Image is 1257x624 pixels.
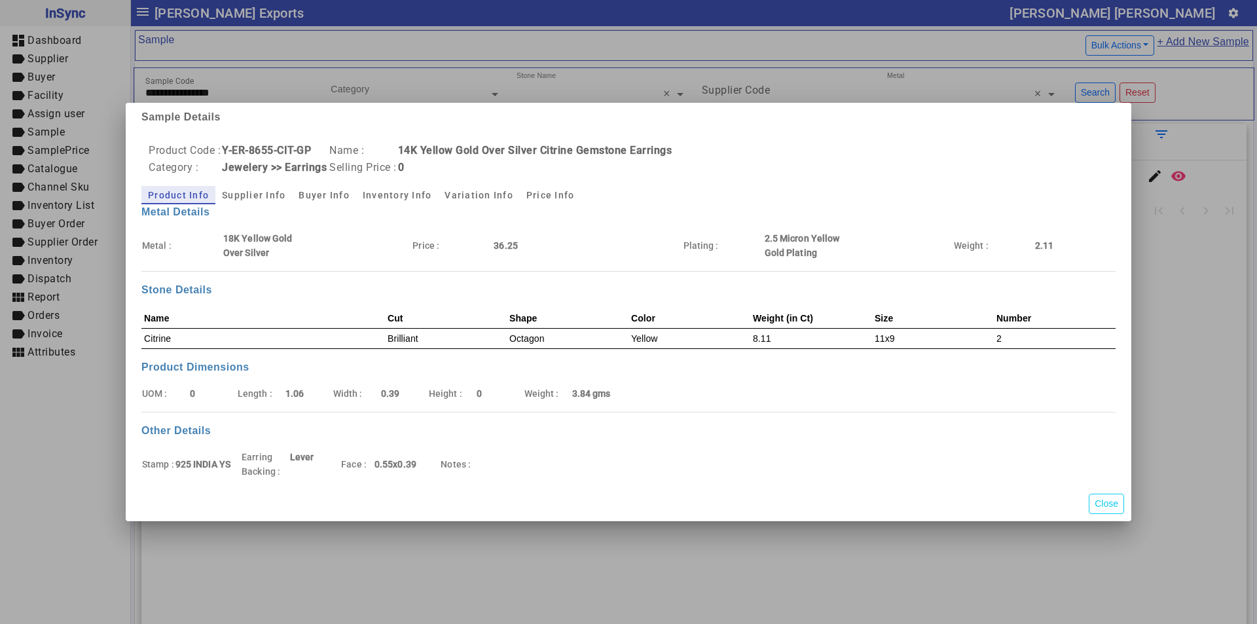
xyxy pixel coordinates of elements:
b: 2.11 [1035,240,1053,251]
button: Close [1089,494,1124,514]
td: Width : [333,386,380,401]
b: Lever [290,452,314,462]
span: Variation Info [445,191,513,200]
td: Earring Backing : [241,449,289,479]
th: Name [141,308,385,329]
th: Cut [385,308,507,329]
span: Buyer Info [299,191,350,200]
td: Height : [428,386,476,401]
td: Citrine [141,329,385,349]
td: Stamp : [141,449,175,479]
b: Sample Details [141,111,221,122]
b: 0.55x0.39 [374,459,416,469]
td: 8.11 [750,329,872,349]
td: Weight : [953,230,1034,261]
span: Product Info [148,191,209,200]
th: Color [628,308,750,329]
td: Metal : [141,230,223,261]
b: 1.06 [285,388,304,399]
th: Number [994,308,1116,329]
td: 11x9 [872,329,994,349]
b: Other Details [141,425,211,436]
b: 2.5 Micron Yellow Gold Plating [765,233,840,258]
b: Stone Details [141,284,212,295]
td: Product Code : [148,142,221,159]
td: Notes : [440,449,473,479]
td: Name : [329,142,397,159]
b: 925 INDIA YS [175,459,230,469]
td: Octagon [507,329,628,349]
th: Size [872,308,994,329]
td: Face : [340,449,374,479]
th: Shape [507,308,628,329]
b: Product Dimensions [141,361,249,373]
td: Price : [412,230,493,261]
b: 36.25 [494,240,518,251]
b: Metal Details [141,206,209,217]
td: Brilliant [385,329,507,349]
b: 18K Yellow Gold Over Silver [223,233,293,258]
b: 0 [477,388,482,399]
b: 0 [398,161,405,174]
b: 0 [190,388,195,399]
th: Weight (in Ct) [750,308,872,329]
b: Y-ER-8655-CIT-GP [222,144,311,156]
b: 3.84 gms [572,388,611,399]
td: Category : [148,159,221,176]
td: Yellow [628,329,750,349]
td: Plating : [683,230,764,261]
b: 0.39 [381,388,399,399]
b: Jewelery >> Earrings [222,161,327,174]
span: Supplier Info [222,191,285,200]
span: Price Info [526,191,575,200]
td: Weight : [524,386,572,401]
b: 14K Yellow Gold Over Silver Citrine Gemstone Earrings [398,144,672,156]
td: UOM : [141,386,189,401]
td: Length : [237,386,285,401]
span: Inventory Info [363,191,432,200]
td: Selling Price : [329,159,397,176]
td: 2 [994,329,1116,349]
